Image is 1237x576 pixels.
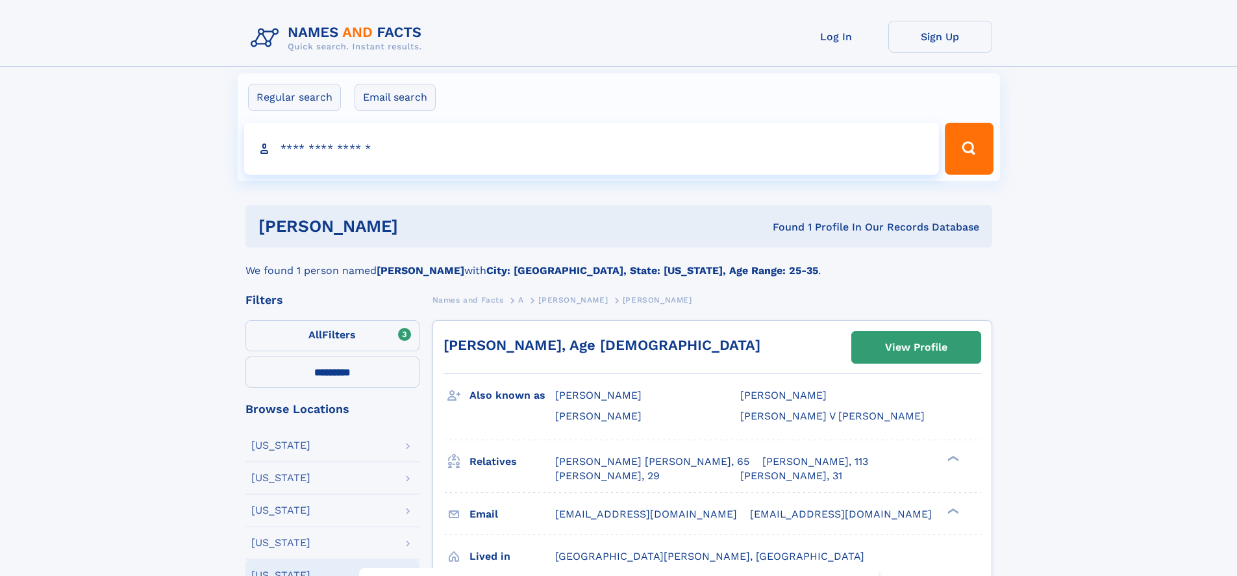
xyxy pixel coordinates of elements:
[538,292,608,308] a: [PERSON_NAME]
[762,455,868,469] a: [PERSON_NAME], 113
[784,21,888,53] a: Log In
[518,295,524,305] span: A
[258,218,586,234] h1: [PERSON_NAME]
[355,84,436,111] label: Email search
[555,550,864,562] span: [GEOGRAPHIC_DATA][PERSON_NAME], [GEOGRAPHIC_DATA]
[740,410,925,422] span: [PERSON_NAME] V [PERSON_NAME]
[245,294,419,306] div: Filters
[888,21,992,53] a: Sign Up
[555,455,749,469] a: [PERSON_NAME] [PERSON_NAME], 65
[245,247,992,279] div: We found 1 person named with .
[244,123,940,175] input: search input
[486,264,818,277] b: City: [GEOGRAPHIC_DATA], State: [US_STATE], Age Range: 25-35
[377,264,464,277] b: [PERSON_NAME]
[251,538,310,548] div: [US_STATE]
[538,295,608,305] span: [PERSON_NAME]
[469,503,555,525] h3: Email
[469,451,555,473] h3: Relatives
[585,220,979,234] div: Found 1 Profile In Our Records Database
[251,440,310,451] div: [US_STATE]
[740,389,827,401] span: [PERSON_NAME]
[623,295,692,305] span: [PERSON_NAME]
[308,329,322,341] span: All
[469,545,555,568] h3: Lived in
[852,332,981,363] a: View Profile
[245,320,419,351] label: Filters
[750,508,932,520] span: [EMAIL_ADDRESS][DOMAIN_NAME]
[944,507,960,515] div: ❯
[469,384,555,407] h3: Also known as
[944,454,960,462] div: ❯
[885,332,947,362] div: View Profile
[555,508,737,520] span: [EMAIL_ADDRESS][DOMAIN_NAME]
[740,469,842,483] a: [PERSON_NAME], 31
[245,21,432,56] img: Logo Names and Facts
[555,410,642,422] span: [PERSON_NAME]
[945,123,993,175] button: Search Button
[251,505,310,516] div: [US_STATE]
[555,469,660,483] a: [PERSON_NAME], 29
[555,389,642,401] span: [PERSON_NAME]
[432,292,504,308] a: Names and Facts
[444,337,760,353] a: [PERSON_NAME], Age [DEMOGRAPHIC_DATA]
[248,84,341,111] label: Regular search
[518,292,524,308] a: A
[251,473,310,483] div: [US_STATE]
[245,403,419,415] div: Browse Locations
